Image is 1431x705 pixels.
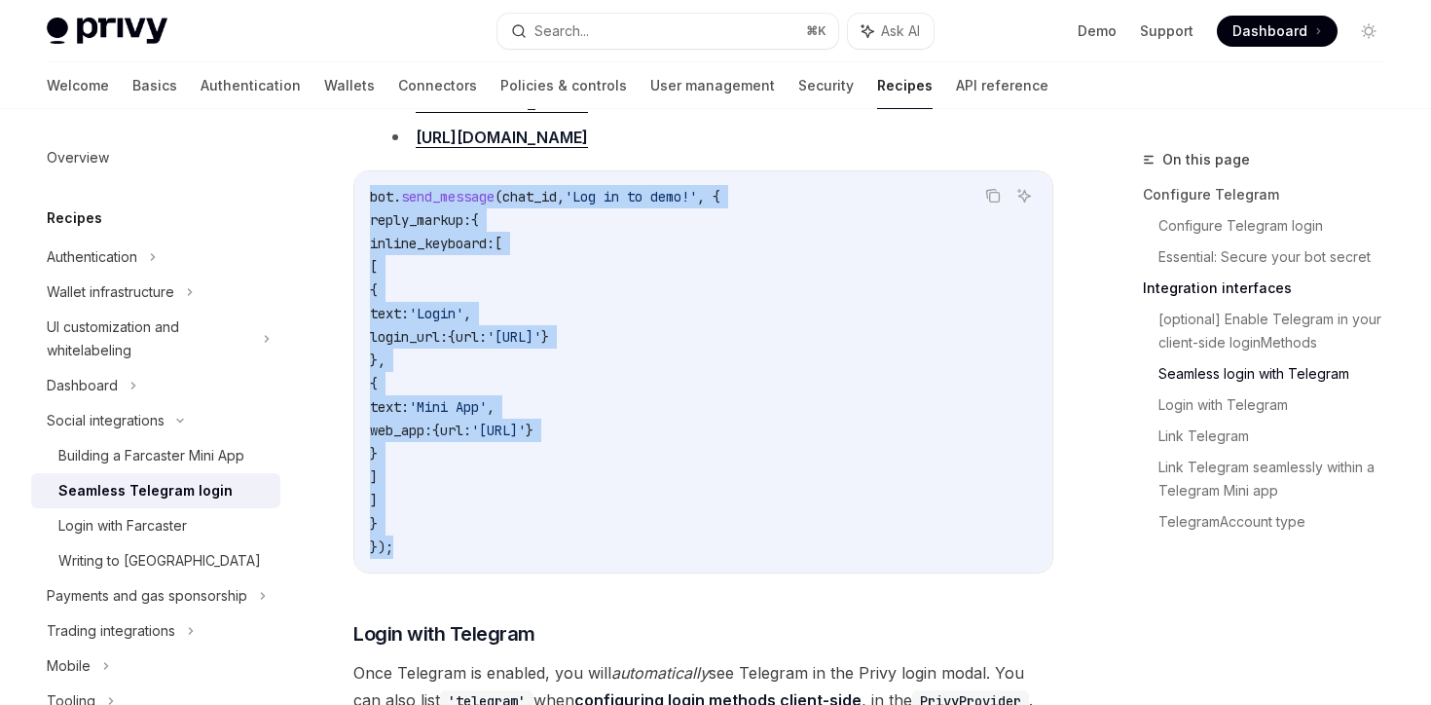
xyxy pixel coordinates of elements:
[409,398,487,416] span: 'Mini App'
[47,206,102,230] h5: Recipes
[353,620,535,648] span: Login with Telegram
[31,543,280,578] a: Writing to [GEOGRAPHIC_DATA]
[440,422,471,439] span: url:
[47,280,174,304] div: Wallet infrastructure
[47,62,109,109] a: Welcome
[487,328,541,346] span: '[URL]'
[47,409,165,432] div: Social integrations
[463,305,471,322] span: ,
[1158,358,1400,390] a: Seamless login with Telegram
[370,468,378,486] span: ]
[47,654,91,678] div: Mobile
[497,14,837,49] button: Search...⌘K
[1143,273,1400,304] a: Integration interfaces
[370,445,378,463] span: }
[401,188,495,205] span: send_message
[47,584,247,608] div: Payments and gas sponsorship
[557,188,565,205] span: ,
[432,422,440,439] span: {
[370,515,378,533] span: }
[1158,210,1400,241] a: Configure Telegram login
[47,18,167,45] img: light logo
[1011,183,1037,208] button: Ask AI
[877,62,933,109] a: Recipes
[47,374,118,397] div: Dashboard
[416,128,588,148] a: [URL][DOMAIN_NAME]
[881,21,920,41] span: Ask AI
[502,188,557,205] span: chat_id
[47,315,251,362] div: UI customization and whitelabeling
[1158,241,1400,273] a: Essential: Secure your bot secret
[370,211,471,229] span: reply_markup:
[47,146,109,169] div: Overview
[495,188,502,205] span: (
[409,305,463,322] span: 'Login'
[370,398,409,416] span: text:
[1158,421,1400,452] a: Link Telegram
[1217,16,1338,47] a: Dashboard
[565,188,697,205] span: 'Log in to demo!'
[370,328,448,346] span: login_url:
[31,508,280,543] a: Login with Farcaster
[1143,179,1400,210] a: Configure Telegram
[370,422,432,439] span: web_app:
[1158,506,1400,538] a: TelegramAccount type
[448,328,456,346] span: {
[806,23,826,39] span: ⌘ K
[324,62,375,109] a: Wallets
[541,328,549,346] span: }
[370,375,378,392] span: {
[370,281,378,299] span: {
[31,473,280,508] a: Seamless Telegram login
[370,235,495,252] span: inline_keyboard:
[956,62,1048,109] a: API reference
[798,62,854,109] a: Security
[416,93,588,113] a: [URL][DOMAIN_NAME]
[500,62,627,109] a: Policies & controls
[58,514,187,538] div: Login with Farcaster
[31,438,280,473] a: Building a Farcaster Mini App
[58,444,244,467] div: Building a Farcaster Mini App
[1158,390,1400,421] a: Login with Telegram
[1158,304,1400,358] a: [optional] Enable Telegram in your client-side loginMethods
[1140,21,1193,41] a: Support
[1158,452,1400,506] a: Link Telegram seamlessly within a Telegram Mini app
[370,538,393,556] span: });
[611,663,709,683] em: automatically
[201,62,301,109] a: Authentication
[471,422,526,439] span: '[URL]'
[848,14,934,49] button: Ask AI
[697,188,720,205] span: , {
[495,235,502,252] span: [
[370,258,378,276] span: [
[370,492,378,509] span: ]
[58,479,233,502] div: Seamless Telegram login
[650,62,775,109] a: User management
[526,422,533,439] span: }
[1232,21,1307,41] span: Dashboard
[31,140,280,175] a: Overview
[1353,16,1384,47] button: Toggle dark mode
[58,549,261,573] div: Writing to [GEOGRAPHIC_DATA]
[370,188,393,205] span: bot
[370,352,385,369] span: },
[1078,21,1117,41] a: Demo
[471,211,479,229] span: {
[393,188,401,205] span: .
[370,305,409,322] span: text:
[456,328,487,346] span: url:
[980,183,1006,208] button: Copy the contents from the code block
[47,245,137,269] div: Authentication
[47,619,175,643] div: Trading integrations
[132,62,177,109] a: Basics
[1162,148,1250,171] span: On this page
[487,398,495,416] span: ,
[534,19,589,43] div: Search...
[398,62,477,109] a: Connectors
